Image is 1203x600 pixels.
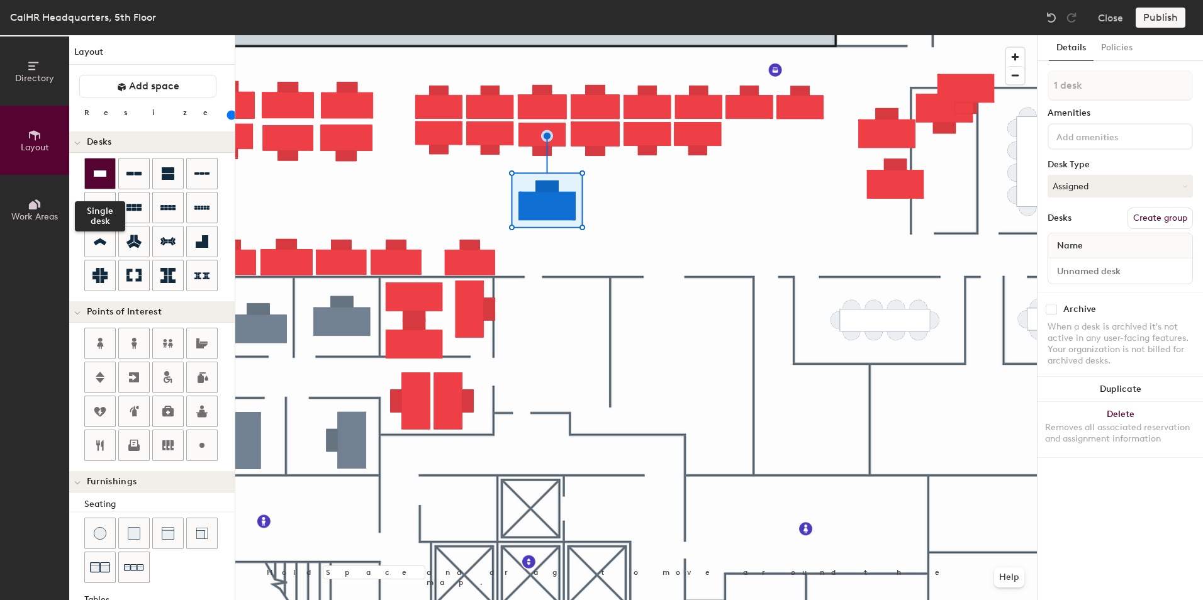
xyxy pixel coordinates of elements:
[11,211,58,222] span: Work Areas
[84,158,116,189] button: Single desk
[69,45,235,65] h1: Layout
[1048,213,1072,223] div: Desks
[1051,235,1089,257] span: Name
[129,80,179,92] span: Add space
[1038,377,1203,402] button: Duplicate
[1094,35,1140,61] button: Policies
[15,73,54,84] span: Directory
[124,558,144,577] img: Couch (x3)
[10,9,156,25] div: CalHR Headquarters, 5th Floor
[21,142,49,153] span: Layout
[90,557,110,577] img: Couch (x2)
[1048,108,1193,118] div: Amenities
[118,518,150,549] button: Cushion
[87,477,137,487] span: Furnishings
[94,527,106,540] img: Stool
[186,518,218,549] button: Couch (corner)
[1048,321,1193,367] div: When a desk is archived it's not active in any user-facing features. Your organization is not bil...
[1065,11,1078,24] img: Redo
[196,527,208,540] img: Couch (corner)
[84,497,235,511] div: Seating
[118,552,150,583] button: Couch (x3)
[1098,8,1123,28] button: Close
[152,518,184,549] button: Couch (middle)
[1127,208,1193,229] button: Create group
[1063,304,1096,314] div: Archive
[84,552,116,583] button: Couch (x2)
[1048,160,1193,170] div: Desk Type
[1045,422,1195,445] div: Removes all associated reservation and assignment information
[1045,11,1058,24] img: Undo
[84,108,223,118] div: Resize
[1054,128,1167,143] input: Add amenities
[87,307,162,317] span: Points of Interest
[128,527,140,540] img: Cushion
[1038,402,1203,457] button: DeleteRemoves all associated reservation and assignment information
[79,75,216,97] button: Add space
[1051,262,1190,280] input: Unnamed desk
[994,567,1024,587] button: Help
[1048,175,1193,197] button: Assigned
[162,527,174,540] img: Couch (middle)
[87,137,111,147] span: Desks
[1049,35,1094,61] button: Details
[84,518,116,549] button: Stool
